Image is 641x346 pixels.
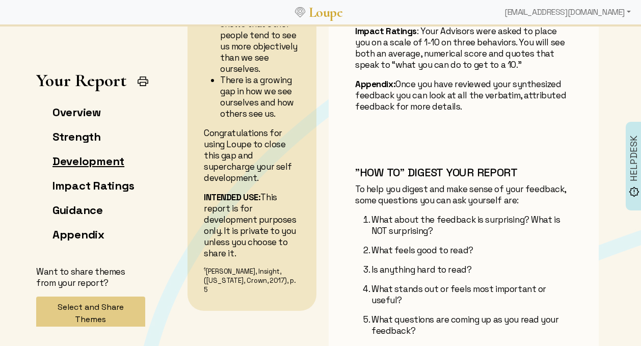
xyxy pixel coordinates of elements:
p: Is anything hard to read? [371,264,572,275]
li: There is a growing gap in how we see ourselves and how others see us. [220,74,300,119]
app-left-page-nav: Your Report [36,70,145,327]
p: Congratulations for using Loupe to close this gap and supercharge your self development. [204,127,300,183]
p: Want to share themes from your report? [36,266,145,288]
a: Guidance [52,203,103,217]
button: Select and Share Themes [36,297,145,330]
a: Development [52,154,124,168]
a: Overview [52,105,101,119]
p: Once you have reviewed your synthesized feedback you can look at all the verbatim, attributed fee... [355,78,572,112]
img: brightness_alert_FILL0_wght500_GRAD0_ops.svg [629,186,639,197]
a: Loupe [305,3,346,22]
div: [PERSON_NAME], Insight, ([US_STATE], Crown, 2017), p. 5 [204,267,300,295]
p: What about the feedback is surprising? What is NOT surprising? [371,214,572,236]
div: [EMAIL_ADDRESS][DOMAIN_NAME] [500,2,635,22]
h3: "HOW TO" DIGEST YOUR REPORT [355,165,572,179]
li: Research also shows that other people tend to see us more objectively than we see ourselves. [220,7,300,74]
a: Impact Ratings [52,178,134,193]
p: What feels good to read? [371,245,572,256]
p: : Your Advisors were asked to place you on a scale of 1-10 on three behaviors. You will see both ... [355,25,572,70]
a: Appendix [52,227,104,242]
p: What questions are coming up as you read your feedback? [371,314,572,336]
p: This report is for development purposes only. It is private to you unless you choose to share it. [204,192,300,259]
h1: Your Report [36,70,126,91]
p: What stands out or feels most important or useful? [371,283,572,306]
img: Loupe Logo [295,7,305,17]
img: Print Icon [137,75,149,88]
sup: 1 [204,266,206,273]
b: Impact Ratings [355,25,417,37]
b: Appendix: [355,78,395,90]
a: Strength [52,129,101,144]
button: Print Report [132,71,153,92]
strong: INTENDED USE: [204,192,260,203]
p: To help you digest and make sense of your feedback, some questions you can ask yourself are: [355,183,572,206]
